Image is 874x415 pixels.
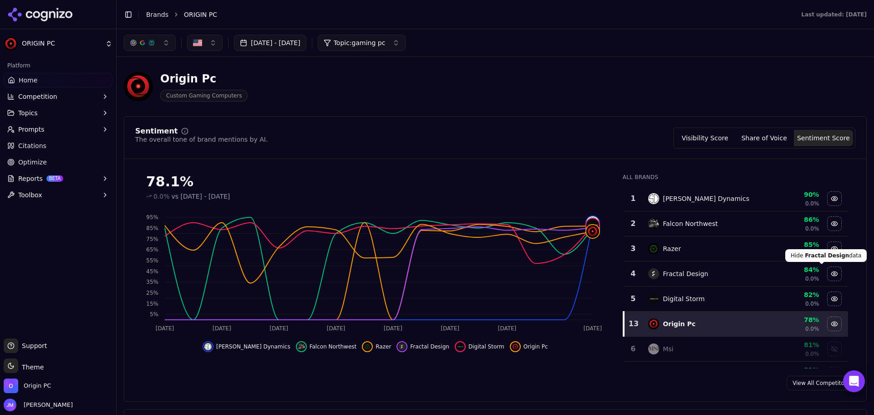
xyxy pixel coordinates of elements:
tr: 2falcon northwestFalcon Northwest86%0.0%Hide falcon northwest data [624,211,848,236]
button: Hide razer data [362,341,391,352]
tr: 1steiger dynamics[PERSON_NAME] Dynamics90%0.0%Hide steiger dynamics data [624,186,848,211]
button: Topics [4,106,112,120]
button: Open organization switcher [4,379,51,393]
button: Sentiment Score [794,130,853,146]
button: Hide origin pc data [510,341,548,352]
tspan: [DATE] [584,325,602,332]
p: Hide data [791,252,861,259]
img: falcon northwest [298,343,305,350]
img: origin pc [512,343,519,350]
tspan: [DATE] [384,325,402,332]
span: Citations [18,141,46,150]
span: ORIGIN PC [22,40,102,48]
button: Hide origin pc data [827,317,842,331]
span: 0.0% [805,225,819,232]
img: Jesse Mak [4,399,16,411]
a: Optimize [4,155,112,169]
img: steiger dynamics [648,193,659,204]
tspan: [DATE] [327,325,346,332]
img: steiger dynamics [586,216,599,229]
img: digital storm [648,293,659,304]
span: Toolbox [18,190,42,200]
button: Hide falcon northwest data [827,216,842,231]
span: Topics [18,108,38,118]
span: 0.0% [805,300,819,307]
tr: 81%Show alienware data [624,362,848,387]
tspan: 15% [146,301,158,307]
span: Prompts [18,125,45,134]
button: Show msi data [827,342,842,356]
span: 0.0% [153,192,170,201]
span: [PERSON_NAME] [20,401,73,409]
button: Hide digital storm data [827,292,842,306]
div: 1 [627,193,640,204]
button: Competition [4,89,112,104]
span: Custom Gaming Computers [160,90,248,102]
div: Fractal Design [663,269,708,278]
button: Toolbox [4,188,112,202]
div: 2 [627,218,640,229]
tspan: 75% [146,236,158,242]
tspan: [DATE] [441,325,459,332]
span: Home [19,76,37,85]
button: Visibility Score [676,130,735,146]
span: 0.0% [805,275,819,282]
span: Fractal Design [805,252,849,259]
div: 4 [627,268,640,279]
span: Reports [18,174,43,183]
div: Origin Pc [663,319,696,328]
div: Sentiment [135,128,178,135]
tr: 3razerRazer85%0.0%Hide razer data [624,236,848,261]
img: digital storm [586,219,599,231]
a: Home [4,73,112,87]
div: 6 [627,343,640,354]
tspan: 25% [146,290,158,296]
span: Support [18,341,47,350]
tspan: 35% [146,279,158,285]
tspan: 95% [146,214,158,220]
img: fractal design [648,268,659,279]
div: Falcon Northwest [663,219,718,228]
img: msi [648,343,659,354]
span: Fractal Design [410,343,449,350]
span: Theme [18,364,44,371]
img: digital storm [457,343,464,350]
img: falcon northwest [648,218,659,229]
a: Citations [4,138,112,153]
tspan: 85% [146,225,158,231]
div: Msi [663,344,673,354]
div: Last updated: [DATE] [801,11,867,18]
span: Competition [18,92,57,101]
div: 5 [627,293,640,304]
button: Share of Voice [735,130,794,146]
a: Brands [146,11,168,18]
span: Falcon Northwest [310,343,357,350]
button: [DATE] - [DATE] [234,35,306,51]
span: BETA [46,175,63,182]
div: 86% [761,215,819,224]
img: origin pc [586,225,599,238]
img: razer [364,343,371,350]
span: Topic: gaming pc [334,38,386,47]
div: 90% [761,190,819,199]
span: 0.0% [805,350,819,358]
button: Hide fractal design data [827,266,842,281]
span: Optimize [18,158,47,167]
nav: breadcrumb [146,10,783,19]
tspan: 45% [146,268,158,275]
button: Hide falcon northwest data [296,341,357,352]
tspan: [DATE] [213,325,231,332]
button: Hide steiger dynamics data [203,341,290,352]
div: 81% [761,365,819,374]
a: View All Competitors [787,376,855,390]
div: 82% [761,290,819,299]
span: Origin Pc [523,343,548,350]
div: 84% [761,265,819,274]
span: vs [DATE] - [DATE] [172,192,230,201]
img: ORIGIN PC [124,72,153,101]
div: 81% [761,340,819,349]
img: Origin PC [4,379,18,393]
div: 78% [761,315,819,324]
span: [PERSON_NAME] Dynamics [216,343,290,350]
div: 78.1% [146,174,605,190]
